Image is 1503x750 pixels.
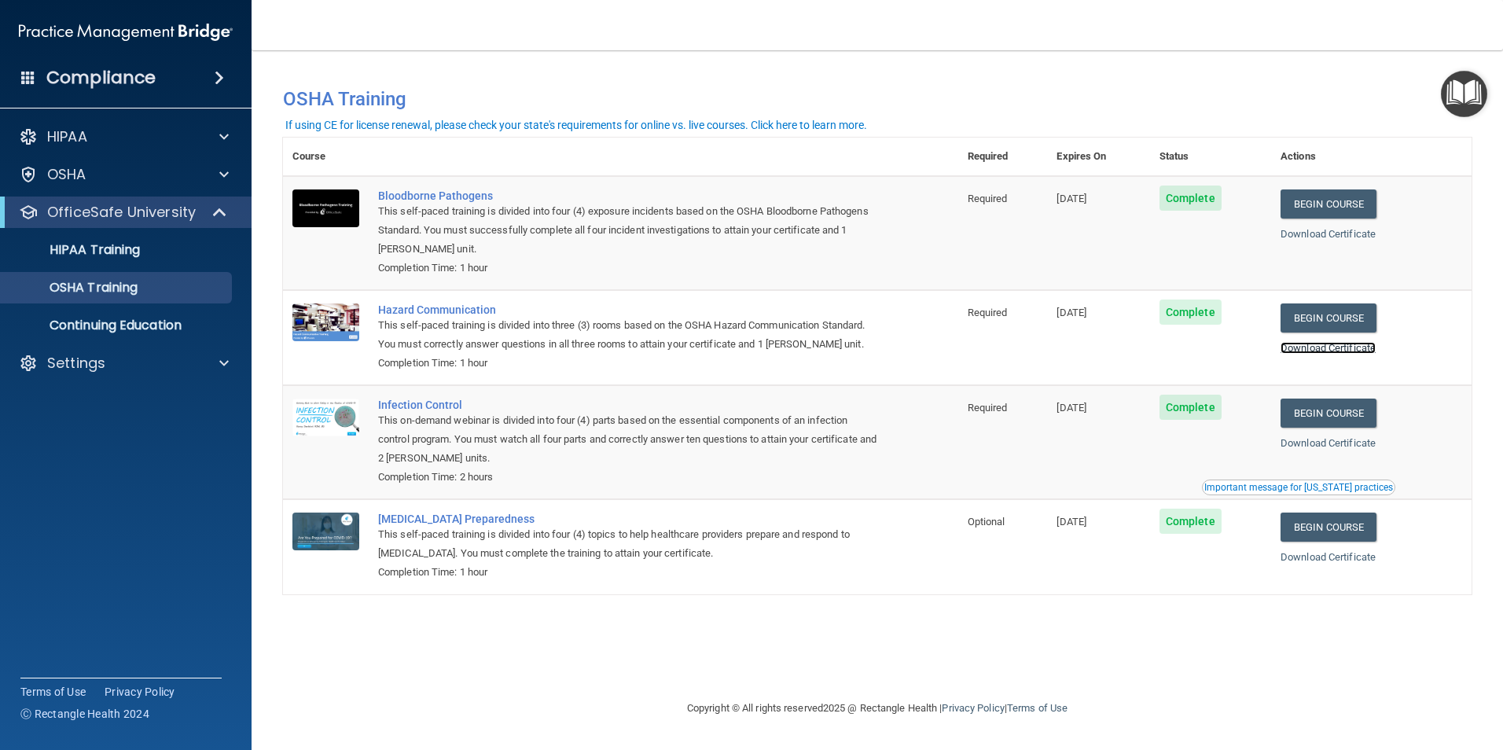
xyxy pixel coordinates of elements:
[378,189,880,202] a: Bloodborne Pathogens
[590,683,1164,733] div: Copyright © All rights reserved 2025 @ Rectangle Health | |
[47,127,87,146] p: HIPAA
[283,88,1472,110] h4: OSHA Training
[20,684,86,700] a: Terms of Use
[1281,513,1376,542] a: Begin Course
[958,138,1048,176] th: Required
[378,525,880,563] div: This self-paced training is divided into four (4) topics to help healthcare providers prepare and...
[19,17,233,48] img: PMB logo
[1159,300,1222,325] span: Complete
[19,203,228,222] a: OfficeSafe University
[285,119,867,131] div: If using CE for license renewal, please check your state's requirements for online vs. live cours...
[1281,342,1376,354] a: Download Certificate
[1202,480,1395,495] button: Read this if you are a dental practitioner in the state of CA
[1281,189,1376,219] a: Begin Course
[378,468,880,487] div: Completion Time: 2 hours
[378,259,880,278] div: Completion Time: 1 hour
[968,193,1008,204] span: Required
[378,399,880,411] a: Infection Control
[19,354,229,373] a: Settings
[1281,303,1376,333] a: Begin Course
[1281,399,1376,428] a: Begin Course
[378,411,880,468] div: This on-demand webinar is divided into four (4) parts based on the essential components of an inf...
[1281,228,1376,240] a: Download Certificate
[378,563,880,582] div: Completion Time: 1 hour
[378,303,880,316] a: Hazard Communication
[1007,702,1068,714] a: Terms of Use
[10,242,140,258] p: HIPAA Training
[1057,307,1086,318] span: [DATE]
[47,354,105,373] p: Settings
[1057,193,1086,204] span: [DATE]
[1204,483,1393,492] div: Important message for [US_STATE] practices
[19,127,229,146] a: HIPAA
[378,202,880,259] div: This self-paced training is divided into four (4) exposure incidents based on the OSHA Bloodborne...
[378,354,880,373] div: Completion Time: 1 hour
[1281,437,1376,449] a: Download Certificate
[1281,551,1376,563] a: Download Certificate
[378,513,880,525] a: [MEDICAL_DATA] Preparedness
[46,67,156,89] h4: Compliance
[968,516,1005,528] span: Optional
[1159,395,1222,420] span: Complete
[1441,71,1487,117] button: Open Resource Center
[968,307,1008,318] span: Required
[1159,509,1222,534] span: Complete
[1150,138,1271,176] th: Status
[942,702,1004,714] a: Privacy Policy
[968,402,1008,414] span: Required
[47,165,86,184] p: OSHA
[283,117,869,133] button: If using CE for license renewal, please check your state's requirements for online vs. live cours...
[10,318,225,333] p: Continuing Education
[283,138,369,176] th: Course
[1057,516,1086,528] span: [DATE]
[19,165,229,184] a: OSHA
[1047,138,1149,176] th: Expires On
[105,684,175,700] a: Privacy Policy
[378,316,880,354] div: This self-paced training is divided into three (3) rooms based on the OSHA Hazard Communication S...
[20,706,149,722] span: Ⓒ Rectangle Health 2024
[10,280,138,296] p: OSHA Training
[1271,138,1472,176] th: Actions
[1057,402,1086,414] span: [DATE]
[1159,186,1222,211] span: Complete
[47,203,196,222] p: OfficeSafe University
